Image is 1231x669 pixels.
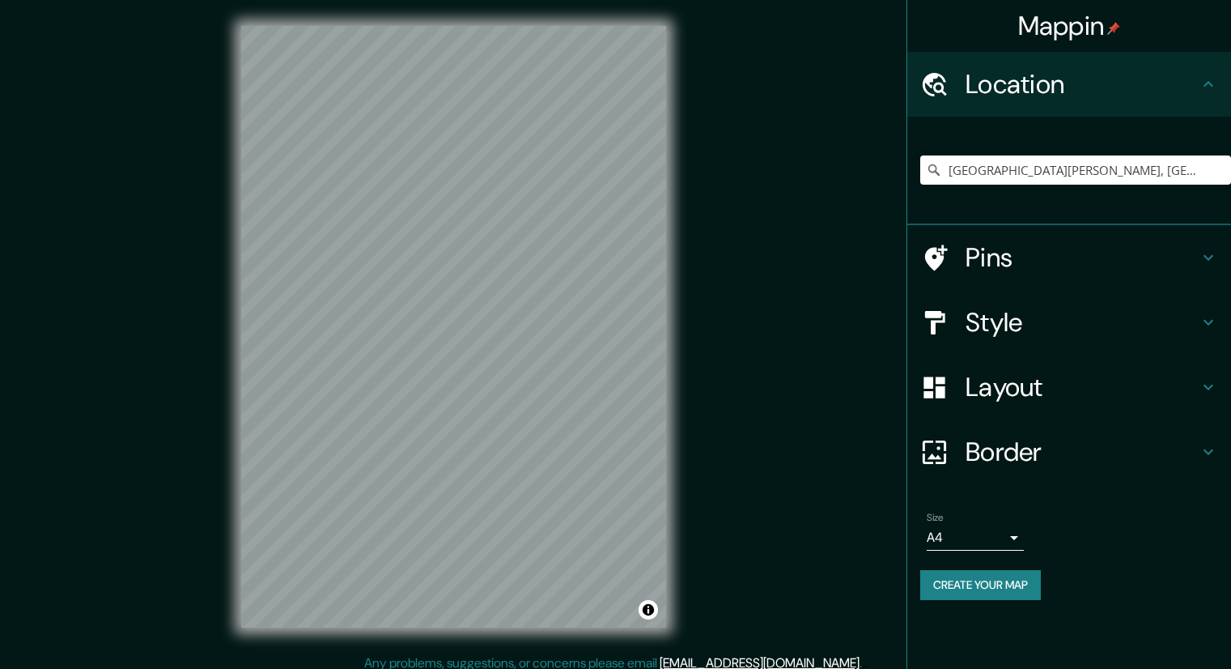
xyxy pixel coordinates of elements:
h4: Layout [966,371,1199,403]
h4: Style [966,306,1199,339]
canvas: Map [241,26,666,628]
div: Location [907,52,1231,117]
input: Pick your city or area [920,156,1231,185]
h4: Location [966,68,1199,100]
h4: Mappin [1018,10,1121,42]
div: A4 [927,525,1024,551]
button: Create your map [920,570,1041,600]
iframe: Help widget launcher [1087,606,1213,651]
h4: Pins [966,241,1199,274]
div: Layout [907,355,1231,420]
label: Size [927,511,944,525]
img: pin-icon.png [1107,22,1120,35]
div: Style [907,290,1231,355]
button: Toggle attribution [639,600,658,620]
h4: Border [966,436,1199,468]
div: Pins [907,225,1231,290]
div: Border [907,420,1231,484]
